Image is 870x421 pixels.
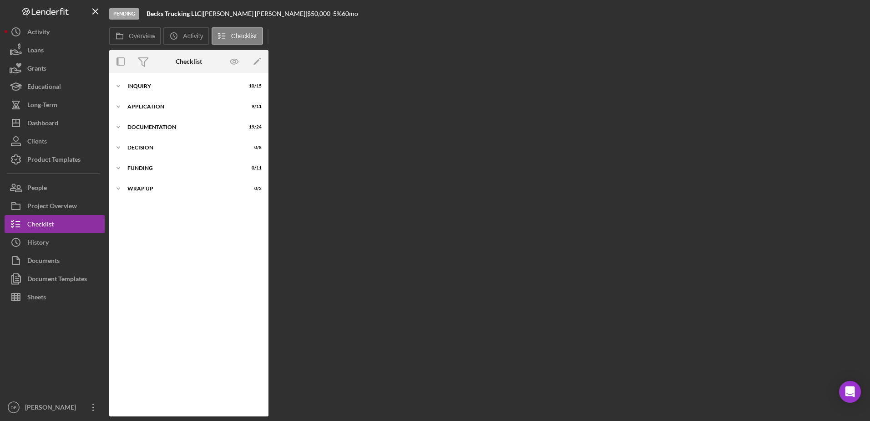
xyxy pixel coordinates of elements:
[5,233,105,252] button: History
[5,59,105,77] button: Grants
[27,288,46,308] div: Sheets
[27,23,50,43] div: Activity
[5,114,105,132] button: Dashboard
[245,145,262,150] div: 0 / 8
[109,27,161,45] button: Overview
[10,405,16,410] text: DB
[5,150,105,169] button: Product Templates
[127,124,239,130] div: Documentation
[203,10,307,17] div: [PERSON_NAME] [PERSON_NAME] |
[839,381,861,403] div: Open Intercom Messenger
[5,132,105,150] button: Clients
[129,32,155,40] label: Overview
[127,145,239,150] div: Decision
[5,215,105,233] button: Checklist
[27,270,87,290] div: Document Templates
[5,252,105,270] button: Documents
[127,186,239,191] div: Wrap up
[27,252,60,272] div: Documents
[127,104,239,109] div: Application
[231,32,257,40] label: Checklist
[27,233,49,254] div: History
[5,179,105,197] button: People
[27,150,81,171] div: Product Templates
[27,132,47,153] div: Clients
[127,165,239,171] div: Funding
[27,114,58,134] div: Dashboard
[245,124,262,130] div: 19 / 24
[163,27,209,45] button: Activity
[27,59,46,80] div: Grants
[245,83,262,89] div: 10 / 15
[307,10,330,17] span: $50,000
[27,96,57,116] div: Long-Term
[27,179,47,199] div: People
[245,186,262,191] div: 0 / 2
[183,32,203,40] label: Activity
[245,165,262,171] div: 0 / 11
[5,23,105,41] button: Activity
[27,41,44,62] div: Loans
[5,41,105,59] button: Loans
[5,288,105,306] button: Sheets
[212,27,263,45] button: Checklist
[109,8,139,20] div: Pending
[333,10,342,17] div: 5 %
[5,197,105,215] button: Project Overview
[27,77,61,98] div: Educational
[5,96,105,114] button: Long-Term
[5,270,105,288] button: Document Templates
[23,398,82,419] div: [PERSON_NAME]
[342,10,358,17] div: 60 mo
[147,10,201,17] b: Becks Trucking LLC
[27,215,54,236] div: Checklist
[5,398,105,416] button: DB[PERSON_NAME]
[5,77,105,96] button: Educational
[176,58,202,65] div: Checklist
[245,104,262,109] div: 9 / 11
[127,83,239,89] div: Inquiry
[27,197,77,217] div: Project Overview
[147,10,203,17] div: |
